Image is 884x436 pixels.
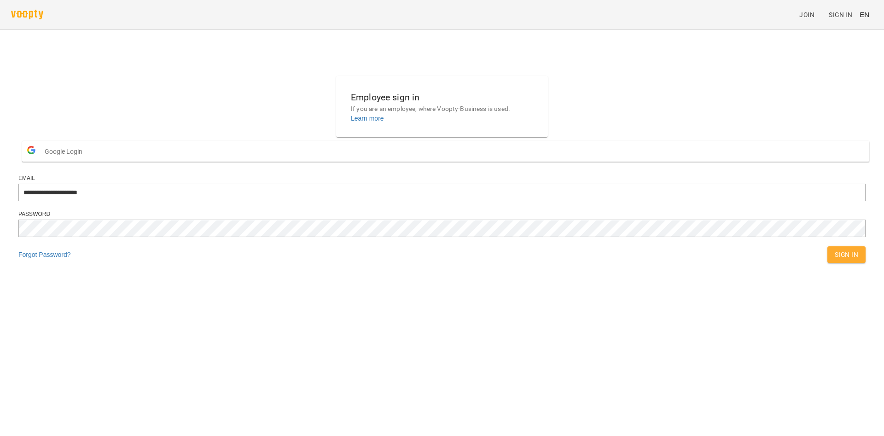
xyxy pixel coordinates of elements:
[827,246,866,263] button: Sign In
[829,9,852,20] span: Sign In
[825,6,856,23] a: Sign In
[343,83,541,130] button: Employee sign inIf you are an employee, where Voopty-Business is used.Learn more
[860,10,869,19] span: EN
[18,210,866,218] div: Password
[799,9,814,20] span: Join
[351,115,384,122] a: Learn more
[18,251,71,258] a: Forgot Password?
[18,174,866,182] div: Email
[45,142,87,161] span: Google Login
[351,105,533,114] p: If you are an employee, where Voopty-Business is used.
[835,249,858,260] span: Sign In
[22,141,869,162] button: Google Login
[351,90,533,105] h6: Employee sign in
[11,10,43,19] img: voopty.png
[856,6,873,23] button: EN
[796,6,825,23] a: Join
